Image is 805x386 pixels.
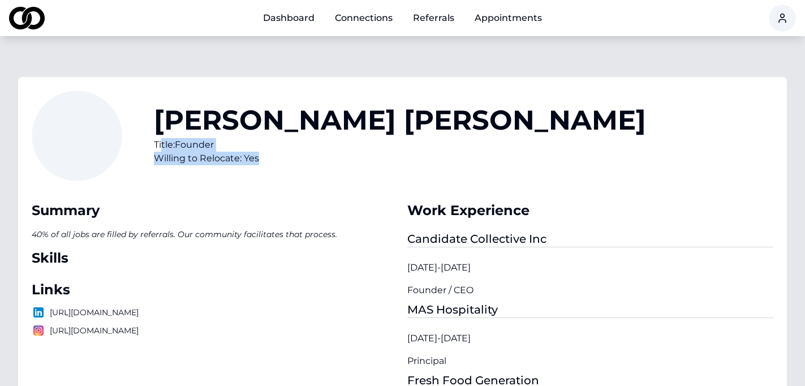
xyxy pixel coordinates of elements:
a: Dashboard [254,7,324,29]
div: Founder / CEO [407,284,774,297]
a: Appointments [466,7,551,29]
div: [DATE] - [DATE] [407,332,774,345]
div: Title: Founder [154,138,646,152]
div: Willing to Relocate: Yes [154,152,646,165]
div: MAS Hospitality [407,302,774,318]
img: logo [32,306,45,319]
div: Summary [32,201,398,220]
div: Principal [407,354,774,368]
div: Skills [32,249,398,267]
p: [URL][DOMAIN_NAME] [32,324,398,337]
div: Candidate Collective Inc [407,231,774,247]
img: logo [9,7,45,29]
div: Links [32,281,398,299]
h1: [PERSON_NAME] [PERSON_NAME] [154,106,646,134]
p: 40% of all jobs are filled by referrals. Our community facilitates that process. [32,226,398,242]
a: Referrals [404,7,463,29]
nav: Main [254,7,551,29]
img: logo [32,324,45,337]
p: [URL][DOMAIN_NAME] [32,306,398,319]
div: Work Experience [407,201,774,220]
a: Connections [326,7,402,29]
div: [DATE] - [DATE] [407,261,774,275]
